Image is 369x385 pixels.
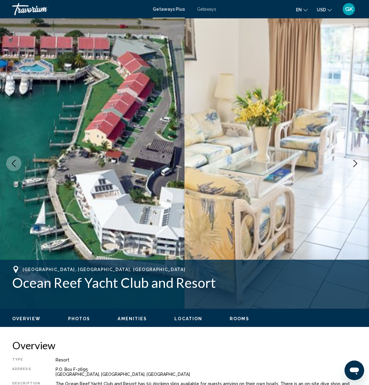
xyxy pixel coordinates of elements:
button: Next image [348,156,363,171]
a: Getaways [197,7,216,12]
button: User Menu [341,3,357,16]
div: P.O. Box F-2695 [GEOGRAPHIC_DATA], [GEOGRAPHIC_DATA], [GEOGRAPHIC_DATA] [56,367,357,377]
div: Type [12,358,40,362]
button: Location [174,316,202,321]
span: [GEOGRAPHIC_DATA], [GEOGRAPHIC_DATA], [GEOGRAPHIC_DATA] [23,267,185,272]
iframe: Button to launch messaging window [345,361,364,380]
span: Overview [12,316,41,321]
div: Resort [56,358,357,362]
span: GK [345,6,353,12]
a: Travorium [12,3,147,15]
span: Rooms [230,316,249,321]
button: Rooms [230,316,249,321]
span: en [296,7,302,12]
div: Address [12,367,40,377]
button: Previous image [6,156,21,171]
span: Photos [68,316,90,321]
button: Change language [296,5,308,14]
span: Amenities [118,316,147,321]
a: Getaways Plus [153,7,185,12]
span: Location [174,316,202,321]
button: Photos [68,316,90,321]
h1: Ocean Reef Yacht Club and Resort [12,275,357,291]
button: Change currency [317,5,332,14]
h2: Overview [12,339,357,351]
button: Overview [12,316,41,321]
span: USD [317,7,326,12]
button: Amenities [118,316,147,321]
